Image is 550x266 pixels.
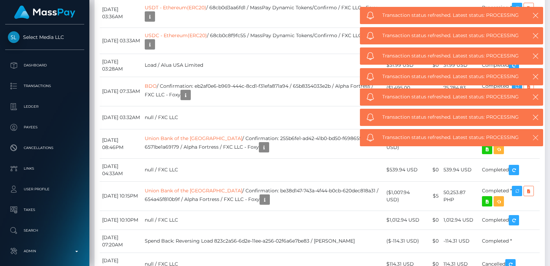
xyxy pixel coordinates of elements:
[5,181,84,198] a: User Profile
[441,158,480,181] td: 539.94 USD
[145,83,157,89] a: BDO
[142,28,384,54] td: / 68cb0c8f9fc55 / MassPay Dynamic Tokens/Confirmo / FXC LLC - Foxy
[382,93,519,100] span: Transaction status refreshed. Latest status: PROCESSING
[8,102,81,112] p: Ledger
[142,54,384,77] td: Load / Alua USA Limited
[5,119,84,136] a: Payees
[5,34,84,40] span: Select Media LLC
[5,201,84,219] a: Taxes
[100,129,142,158] td: [DATE] 08:46PM
[145,32,207,39] a: USDC - Ethereum(ERC20)
[5,222,84,239] a: Search
[382,73,519,80] span: Transaction status refreshed. Latest status: PROCESSING
[441,230,480,253] td: -114.31 USD
[145,4,206,11] a: USDT - Ethereum(ERC20)
[382,114,519,121] span: Transaction status refreshed. Latest status: PROCESSING
[8,31,20,43] img: Select Media LLC
[480,230,540,253] td: Completed *
[384,158,423,181] td: $539.94 USD
[5,139,84,157] a: Cancellations
[5,98,84,115] a: Ledger
[100,181,142,211] td: [DATE] 10:15PM
[145,188,242,194] a: Union Bank of the [GEOGRAPHIC_DATA]
[100,77,142,106] td: [DATE] 07:33AM
[480,106,540,129] td: Completed
[100,230,142,253] td: [DATE] 07:20AM
[441,211,480,230] td: 1,012.94 USD
[142,77,384,106] td: / Confirmation: eb2af0e6-b969-444c-8cd1-f31efa871a94 / 65b8354033e2b / Alpha Fortress / FXC LLC -...
[480,54,540,77] td: Completed
[100,54,142,77] td: [DATE] 03:28AM
[142,181,384,211] td: / Confirmation: be38d147-743a-4f44-b0cb-620dec818a31 / 654a45f810b9f / Alpha Fortress / FXC LLC -...
[100,28,142,54] td: [DATE] 03:33AM
[384,230,423,253] td: ($-114.31 USD)
[100,158,142,181] td: [DATE] 04:33AM
[423,106,441,129] td: $0
[382,12,519,19] span: Transaction status refreshed. Latest status: PROCESSING
[145,135,242,141] a: Union Bank of the [GEOGRAPHIC_DATA]
[8,163,81,174] p: Links
[441,181,480,211] td: 50,253.87 PHP
[8,122,81,132] p: Payees
[8,143,81,153] p: Cancellations
[142,211,384,230] td: null / FXC LLC
[8,184,81,194] p: User Profile
[142,106,384,129] td: null / FXC LLC
[100,211,142,230] td: [DATE] 10:10PM
[382,52,519,60] span: Transaction status refreshed. Latest status: PROCESSING
[384,106,423,129] td: $1,500.00 USD
[142,230,384,253] td: Spend Back: Reversing Load 823c2a56-6d2e-11ee-a256-02f6a6e7be83 / [PERSON_NAME]
[8,205,81,215] p: Taxes
[480,181,540,211] td: Completed *
[142,158,384,181] td: null / FXC LLC
[14,6,75,19] img: MassPay Logo
[423,54,441,77] td: $0
[480,211,540,230] td: Completed
[423,158,441,181] td: $0
[384,211,423,230] td: $1,012.94 USD
[384,181,423,211] td: ($1,007.94 USD)
[8,225,81,236] p: Search
[142,129,384,158] td: / Confirmation: 255b6fe1-ad42-41b0-bd50-f698655379da / 6571be1a69179 / Alpha Fortress / FXC LLC -...
[8,60,81,71] p: Dashboard
[100,106,142,129] td: [DATE] 03:32AM
[5,243,84,260] a: Admin
[382,134,519,141] span: Transaction status refreshed. Latest status: PROCESSING
[5,57,84,74] a: Dashboard
[8,81,81,91] p: Transactions
[423,230,441,253] td: $0
[423,181,441,211] td: $5
[423,211,441,230] td: $0
[8,246,81,256] p: Admin
[384,54,423,77] td: $31.99 USD
[5,160,84,177] a: Links
[441,54,480,77] td: 31.99 USD
[5,77,84,95] a: Transactions
[441,106,480,129] td: 1,500.00 USD
[480,158,540,181] td: Completed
